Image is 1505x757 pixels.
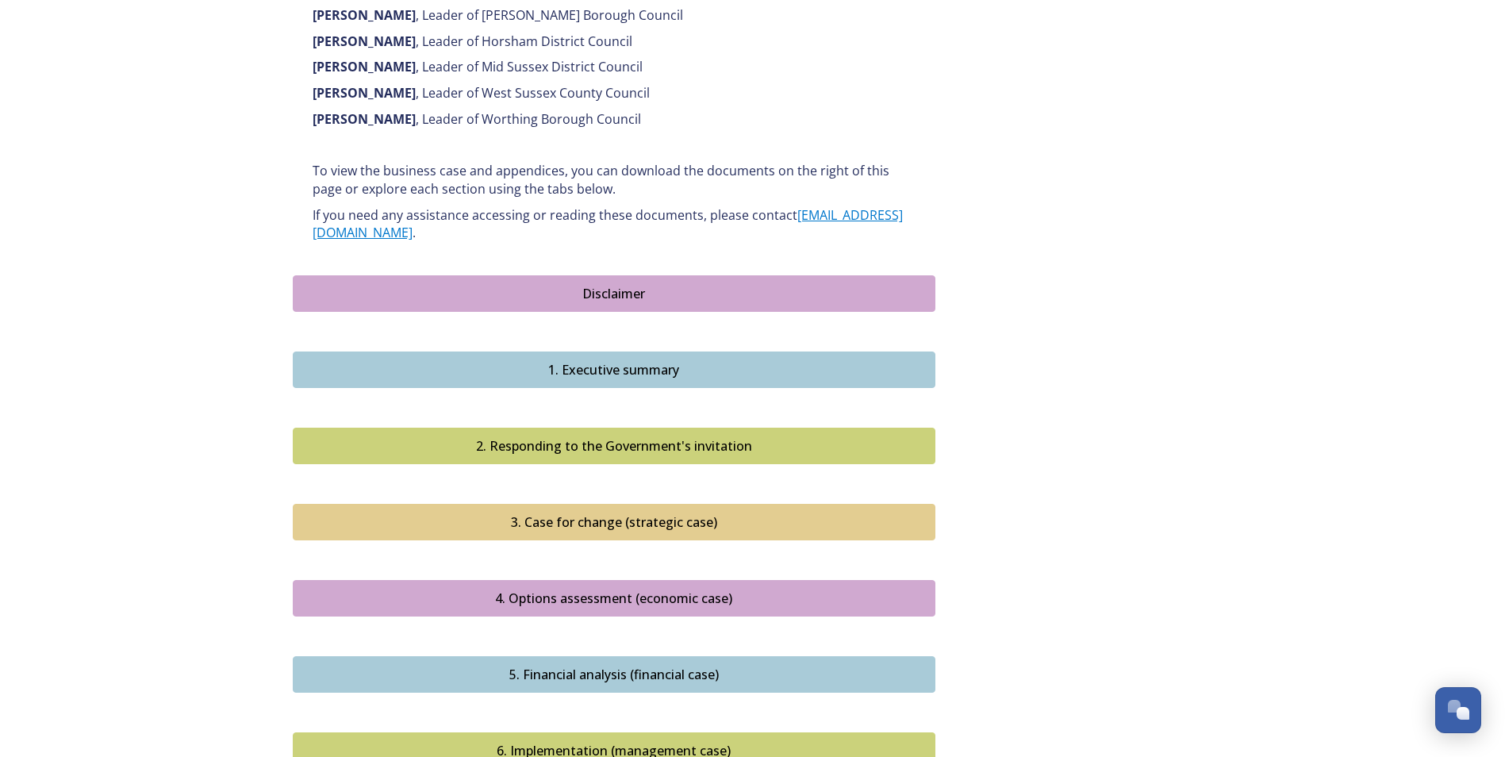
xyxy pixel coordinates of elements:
p: , Leader of West Sussex County Council [313,84,916,102]
button: 5. Financial analysis (financial case) [293,656,935,693]
div: 5. Financial analysis (financial case) [301,665,927,684]
button: Disclaimer [293,275,935,312]
div: 3. Case for change (strategic case) [301,513,927,532]
strong: [PERSON_NAME] [313,33,416,50]
p: To view the business case and appendices, you can download the documents on the right of this pag... [313,162,916,198]
strong: [PERSON_NAME] [313,58,416,75]
div: 2. Responding to the Government's invitation [301,436,927,455]
a: [EMAIL_ADDRESS][DOMAIN_NAME] [313,206,903,242]
p: , Leader of Worthing Borough Council [313,110,916,129]
button: 4. Options assessment (economic case) [293,580,935,617]
strong: [PERSON_NAME] [313,6,416,24]
strong: [PERSON_NAME] [313,84,416,102]
button: 3. Case for change (strategic case) [293,504,935,540]
button: Open Chat [1435,687,1481,733]
p: If you need any assistance accessing or reading these documents, please contact . [313,206,916,242]
button: 2. Responding to the Government's invitation [293,428,935,464]
div: 1. Executive summary [301,360,927,379]
button: 1. Executive summary [293,352,935,388]
p: , Leader of [PERSON_NAME] Borough Council [313,6,916,25]
div: 4. Options assessment (economic case) [301,589,927,608]
strong: [PERSON_NAME] [313,110,416,128]
p: , Leader of Mid Sussex District Council [313,58,916,76]
div: Disclaimer [301,284,927,303]
p: , Leader of Horsham District Council [313,33,916,51]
